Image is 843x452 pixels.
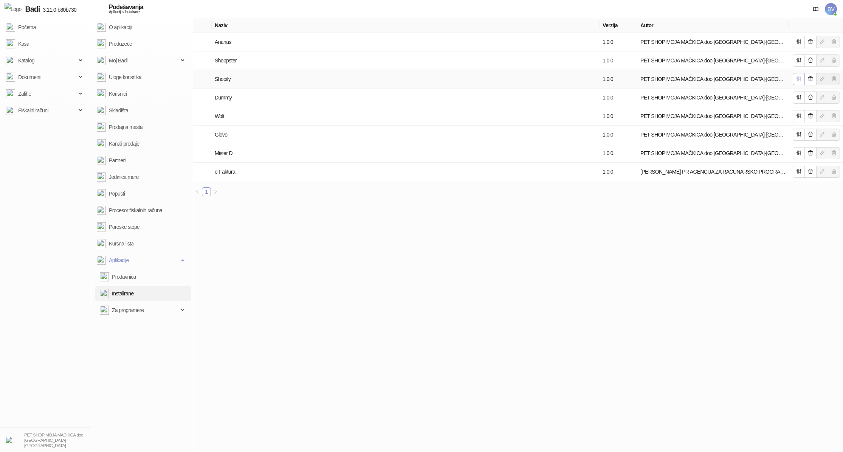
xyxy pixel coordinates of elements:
[97,186,125,201] a: Popusti
[112,303,144,318] span: Za programere
[97,136,139,151] a: Kanali prodaje
[212,33,600,51] td: Ananas
[18,70,41,85] span: Dokumenti
[212,70,600,89] td: Shopify
[212,144,600,163] td: Mister D
[212,18,600,33] th: Naziv
[24,432,83,448] small: PET SHOP MOJA MAČKICA doo [GEOGRAPHIC_DATA]-[GEOGRAPHIC_DATA]
[600,51,637,70] td: 1.0.0
[100,269,136,284] a: Prodavnica
[600,33,637,51] td: 1.0.0
[600,70,637,89] td: 1.0.0
[109,253,129,268] span: Aplikacije
[100,286,134,301] a: Instalirane
[97,20,132,35] a: O aplikaciji
[97,236,133,251] a: Kursna lista
[97,153,126,168] a: Partneri
[637,163,789,181] td: DEJAN VELIMIROVIĆ PR AGENCIJA ZA RAČUNARSKO PROGRAMIRANJE DVSOFTWARE BELA CRKVA
[637,126,789,144] td: PET SHOP MOJA MAČKICA doo Beograd-Zvezdara
[637,89,789,107] td: PET SHOP MOJA MAČKICA doo Beograd-Zvezdara
[213,189,218,194] span: right
[212,89,600,107] td: Dummy
[600,18,637,33] th: Verzija
[212,51,600,70] td: Shoppster
[109,4,143,10] div: Podešavanja
[97,103,128,118] a: Skladišta
[18,103,48,118] span: Fiskalni računi
[195,189,200,194] span: left
[6,437,12,443] img: 64x64-companyLogo-b2da54f3-9bca-40b5-bf51-3603918ec158.png
[810,3,822,15] a: Dokumentacija
[600,126,637,144] td: 1.0.0
[825,3,837,15] span: DV
[212,163,600,181] td: e-Faktura
[637,144,789,163] td: PET SHOP MOJA MAČKICA doo Beograd-Zvezdara
[97,86,127,101] a: Korisnici
[193,187,202,196] button: left
[202,187,211,196] li: 1
[637,107,789,126] td: PET SHOP MOJA MAČKICA doo Beograd-Zvezdara
[211,187,220,196] button: right
[202,188,211,196] a: 1
[40,7,76,13] span: 3.11.0-b80b730
[6,20,36,35] a: Početna
[193,187,202,196] li: Prethodna strana
[97,169,139,185] a: Jedinica mere
[600,89,637,107] td: 1.0.0
[600,144,637,163] td: 1.0.0
[18,53,34,68] span: Katalog
[637,51,789,70] td: PET SHOP MOJA MAČKICA doo Beograd-Zvezdara
[5,3,22,15] img: Logo
[212,107,600,126] td: Wolt
[97,70,141,85] a: Uloge korisnika
[109,10,143,14] div: Aplikacije / Instalirane
[212,126,600,144] td: Glovo
[97,219,139,235] a: Poreske stope
[97,36,132,51] a: Preduzeće
[97,120,143,135] a: Prodajna mesta
[97,203,162,218] a: Procesor fiskalnih računa
[109,53,127,68] span: Moj Badi
[211,187,220,196] li: Sledeća strana
[637,70,789,89] td: PET SHOP MOJA MAČKICA doo Beograd-Zvezdara
[637,33,789,51] td: PET SHOP MOJA MAČKICA doo Beograd-Zvezdara
[6,36,29,51] a: Kasa
[18,86,31,101] span: Zalihe
[600,107,637,126] td: 1.0.0
[600,163,637,181] td: 1.0.0
[25,5,40,13] span: Badi
[637,18,789,33] th: Autor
